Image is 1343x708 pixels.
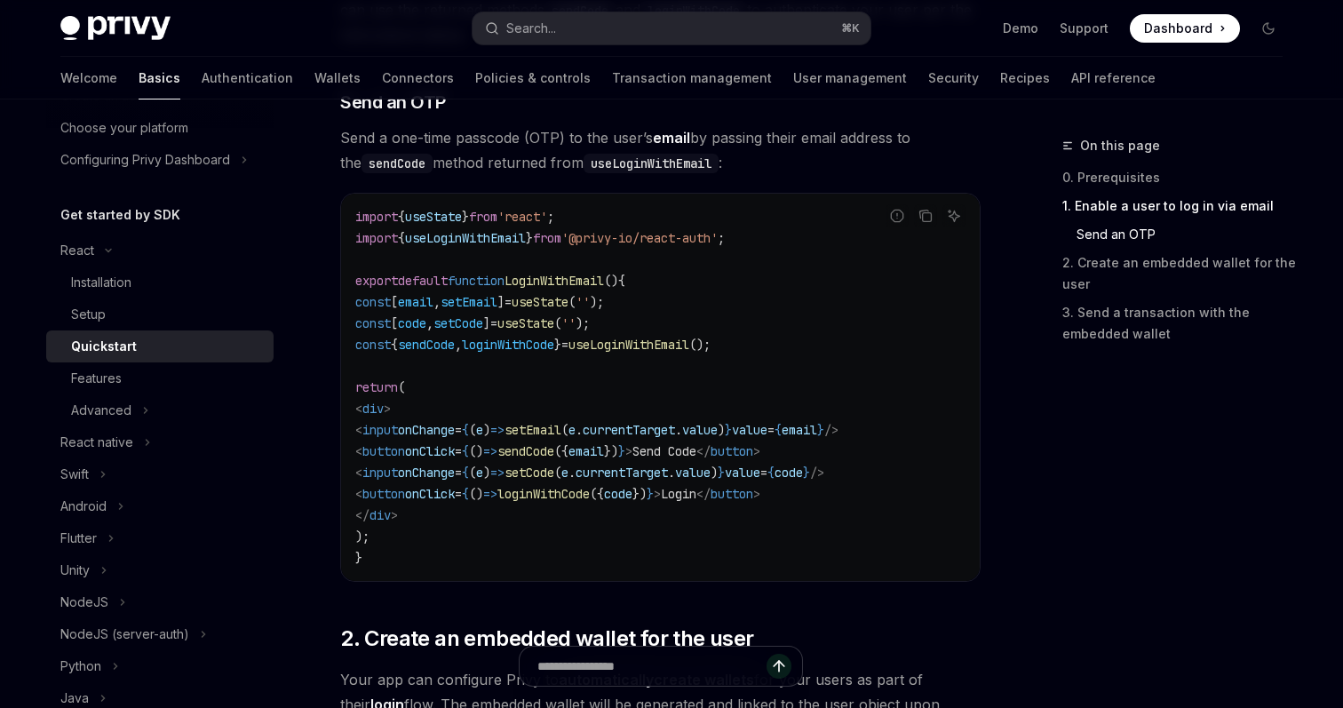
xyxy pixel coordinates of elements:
[433,294,441,310] span: ,
[455,443,462,459] span: =
[718,465,725,481] span: }
[547,209,554,225] span: ;
[1062,220,1297,249] a: Send an OTP
[71,304,106,325] div: Setup
[497,209,547,225] span: 'react'
[1062,298,1297,348] a: 3. Send a transaction with the embedded wallet
[60,117,188,139] div: Choose your platform
[398,379,405,395] span: (
[604,273,618,289] span: ()
[46,112,274,144] a: Choose your platform
[561,337,568,353] span: =
[60,464,89,485] div: Swift
[561,230,718,246] span: '@privy-io/react-auth'
[46,298,274,330] a: Setup
[405,486,455,502] span: onClick
[355,315,391,331] span: const
[71,400,131,421] div: Advanced
[405,209,462,225] span: useState
[355,209,398,225] span: import
[675,465,711,481] span: value
[760,465,767,481] span: =
[46,586,274,618] button: Toggle NodeJS section
[506,18,556,39] div: Search...
[46,394,274,426] button: Toggle Advanced section
[462,443,469,459] span: {
[60,432,133,453] div: React native
[824,422,838,438] span: />
[618,273,625,289] span: {
[384,401,391,417] span: >
[696,486,711,502] span: </
[632,486,647,502] span: })
[46,490,274,522] button: Toggle Android section
[391,507,398,523] span: >
[46,266,274,298] a: Installation
[60,560,90,581] div: Unity
[604,443,618,459] span: })
[568,465,576,481] span: .
[1000,57,1050,99] a: Recipes
[362,443,405,459] span: button
[554,443,568,459] span: ({
[576,315,590,331] span: );
[1080,135,1160,156] span: On this page
[398,273,448,289] span: default
[767,465,775,481] span: {
[60,240,94,261] div: React
[696,443,711,459] span: </
[632,443,696,459] span: Send Code
[475,57,591,99] a: Policies & controls
[711,465,718,481] span: )
[793,57,907,99] a: User management
[60,592,108,613] div: NodeJS
[483,443,497,459] span: =>
[1071,57,1156,99] a: API reference
[554,465,561,481] span: (
[60,149,230,171] div: Configuring Privy Dashboard
[455,337,462,353] span: ,
[398,230,405,246] span: {
[391,337,398,353] span: {
[1062,192,1297,220] a: 1. Enable a user to log in via email
[340,90,446,115] span: Send an OTP
[362,422,398,438] span: input
[46,554,274,586] button: Toggle Unity section
[576,422,583,438] span: .
[426,315,433,331] span: ,
[469,443,483,459] span: ()
[1062,249,1297,298] a: 2. Create an embedded wallet for the user
[71,272,131,293] div: Installation
[568,337,689,353] span: useLoginWithEmail
[689,337,711,353] span: ();
[483,465,490,481] span: )
[711,486,753,502] span: button
[46,330,274,362] a: Quickstart
[355,443,362,459] span: <
[661,486,696,502] span: Login
[497,486,590,502] span: loginWithCode
[46,144,274,176] button: Toggle Configuring Privy Dashboard section
[60,204,180,226] h5: Get started by SDK
[455,422,462,438] span: =
[775,465,803,481] span: code
[469,422,476,438] span: (
[718,422,725,438] span: )
[391,294,398,310] span: [
[654,486,661,502] span: >
[60,528,97,549] div: Flutter
[753,443,760,459] span: >
[675,422,682,438] span: .
[60,496,107,517] div: Android
[71,368,122,389] div: Features
[60,624,189,645] div: NodeJS (server-auth)
[568,443,604,459] span: email
[469,209,497,225] span: from
[405,443,455,459] span: onClick
[391,315,398,331] span: [
[362,486,405,502] span: button
[625,443,632,459] span: >
[476,422,483,438] span: e
[618,443,625,459] span: }
[448,273,505,289] span: function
